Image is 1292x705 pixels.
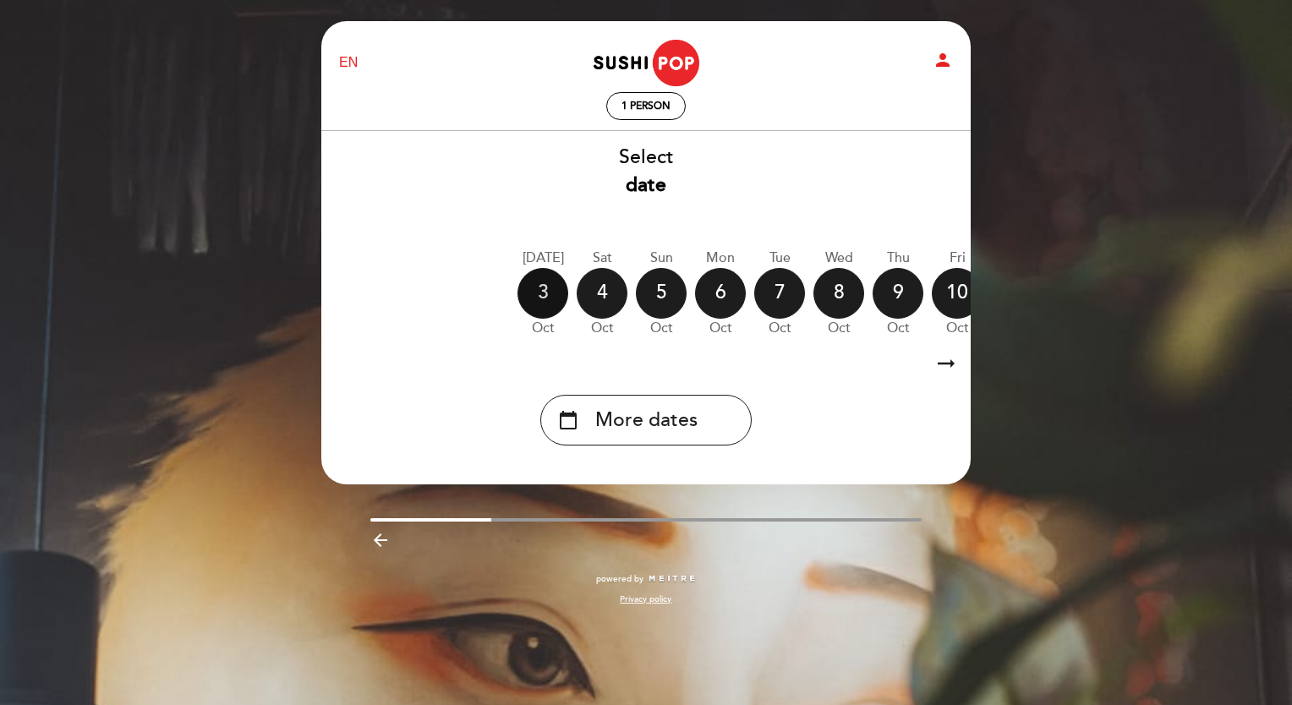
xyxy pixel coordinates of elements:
[873,319,923,338] div: Oct
[932,319,983,338] div: Oct
[577,319,627,338] div: Oct
[813,268,864,319] div: 8
[695,268,746,319] div: 6
[933,50,953,76] button: person
[695,249,746,268] div: Mon
[540,40,752,86] a: Sushipop [PERSON_NAME]
[695,319,746,338] div: Oct
[813,319,864,338] div: Oct
[754,249,805,268] div: Tue
[517,319,568,338] div: Oct
[620,593,671,605] a: Privacy policy
[648,575,696,583] img: MEITRE
[873,249,923,268] div: Thu
[320,144,972,199] div: Select
[636,319,687,338] div: Oct
[577,249,627,268] div: Sat
[517,249,568,268] div: [DATE]
[636,249,687,268] div: Sun
[932,268,983,319] div: 10
[370,530,391,550] i: arrow_backward
[596,573,643,585] span: powered by
[754,319,805,338] div: Oct
[932,249,983,268] div: Fri
[754,268,805,319] div: 7
[873,268,923,319] div: 9
[621,100,671,112] span: 1 person
[626,173,666,197] b: date
[595,407,698,434] span: More dates
[933,50,953,70] i: person
[596,573,696,585] a: powered by
[577,268,627,319] div: 4
[636,268,687,319] div: 5
[813,249,864,268] div: Wed
[517,268,568,319] div: 3
[558,406,578,434] i: calendar_today
[933,346,959,382] i: arrow_right_alt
